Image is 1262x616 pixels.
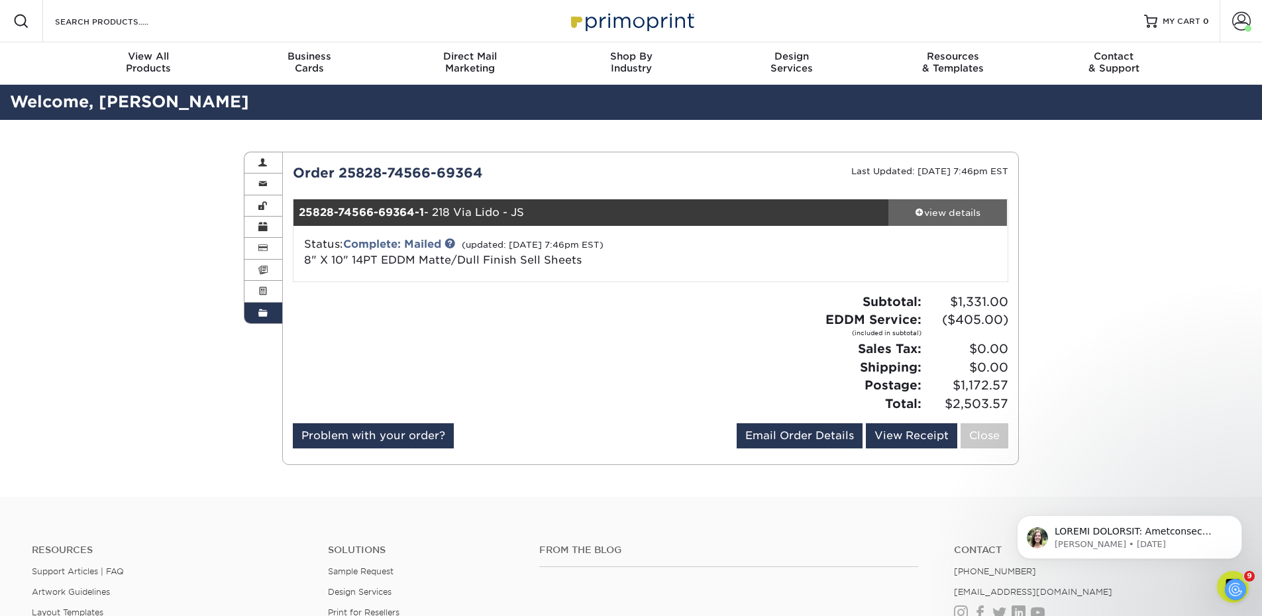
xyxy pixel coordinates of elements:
a: Shop ByIndustry [551,42,711,85]
span: $0.00 [925,358,1008,377]
a: View AllProducts [68,42,229,85]
strong: Shipping: [860,360,921,374]
img: Primoprint [565,7,698,35]
small: (updated: [DATE] 7:46pm EST) [462,240,604,250]
span: Shop By [551,50,711,62]
strong: Subtotal: [863,294,921,309]
span: MY CART [1163,16,1200,27]
span: ($405.00) [925,311,1008,329]
div: - 218 Via Lido - JS [293,199,888,226]
iframe: Intercom live chat [1217,571,1249,603]
a: Support Articles | FAQ [32,566,124,576]
span: View All [68,50,229,62]
div: Marketing [390,50,551,74]
a: [PHONE_NUMBER] [954,566,1036,576]
a: Resources& Templates [872,42,1033,85]
strong: EDDM Service: [825,312,921,337]
iframe: Intercom notifications message [997,488,1262,580]
strong: Total: [885,396,921,411]
a: Contact& Support [1033,42,1194,85]
h4: Resources [32,544,308,556]
span: $2,503.57 [925,395,1008,413]
span: Resources [872,50,1033,62]
span: $1,331.00 [925,293,1008,311]
a: Close [961,423,1008,448]
strong: Postage: [865,378,921,392]
input: SEARCH PRODUCTS..... [54,13,183,29]
div: Services [711,50,872,74]
h4: From the Blog [539,544,918,556]
div: Cards [229,50,390,74]
span: $1,172.57 [925,376,1008,395]
strong: Sales Tax: [858,341,921,356]
a: Direct MailMarketing [390,42,551,85]
span: 0 [1203,17,1209,26]
a: View Receipt [866,423,957,448]
span: Contact [1033,50,1194,62]
span: Business [229,50,390,62]
div: & Support [1033,50,1194,74]
a: Contact [954,544,1230,556]
a: [EMAIL_ADDRESS][DOMAIN_NAME] [954,587,1112,597]
small: Last Updated: [DATE] 7:46pm EST [851,166,1008,176]
a: DesignServices [711,42,872,85]
a: 8" X 10" 14PT EDDM Matte/Dull Finish Sell Sheets [304,254,582,266]
span: $0.00 [925,340,1008,358]
small: (included in subtotal) [825,329,921,338]
a: Problem with your order? [293,423,454,448]
strong: 25828-74566-69364-1 [299,206,424,219]
a: Email Order Details [737,423,863,448]
a: view details [888,199,1008,226]
div: Order 25828-74566-69364 [283,163,651,183]
div: Products [68,50,229,74]
a: Complete: Mailed [343,238,441,250]
div: & Templates [872,50,1033,74]
a: Sample Request [328,566,394,576]
span: 9 [1244,571,1255,582]
div: view details [888,206,1008,219]
div: Industry [551,50,711,74]
h4: Solutions [328,544,519,556]
span: Direct Mail [390,50,551,62]
a: Design Services [328,587,392,597]
span: Design [711,50,872,62]
a: BusinessCards [229,42,390,85]
div: Status: [294,236,769,268]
